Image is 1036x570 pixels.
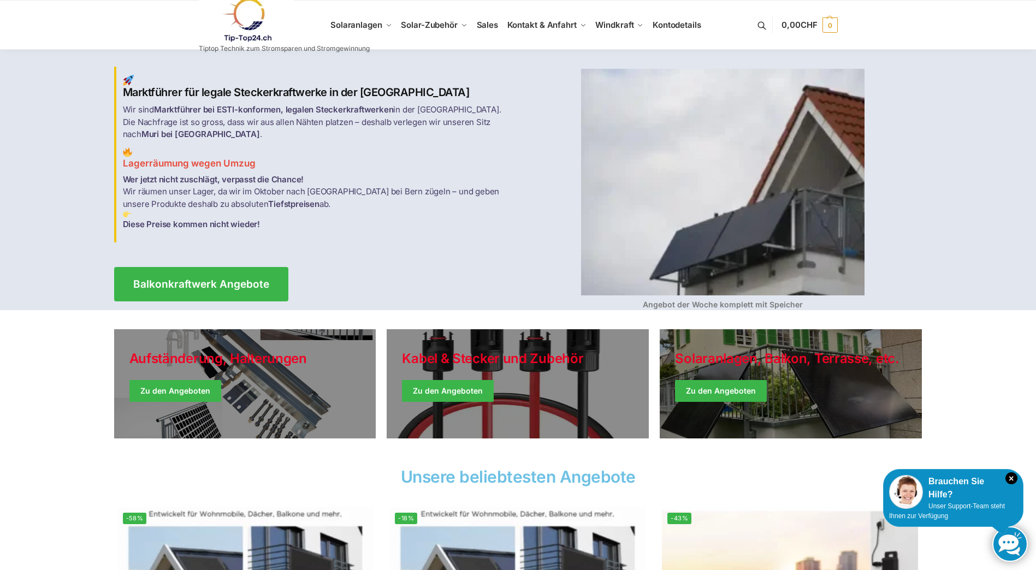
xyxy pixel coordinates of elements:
[387,329,649,438] a: Holiday Style
[114,468,922,485] h2: Unsere beliebtesten Angebote
[643,300,803,309] strong: Angebot der Woche komplett mit Speicher
[782,9,837,41] a: 0,00CHF 0
[889,502,1005,520] span: Unser Support-Team steht Ihnen zur Verfügung
[154,104,393,115] strong: Marktführer bei ESTI-konformen, legalen Steckerkraftwerken
[123,147,512,170] h3: Lagerräumung wegen Umzug
[653,20,701,30] span: Kontodetails
[801,20,818,30] span: CHF
[1005,472,1017,484] i: Schließen
[477,20,499,30] span: Sales
[396,1,472,50] a: Solar-Zubehör
[268,199,319,209] strong: Tiefstpreisen
[123,75,134,86] img: Balkon-Terrassen-Kraftwerke 1
[123,219,260,229] strong: Diese Preise kommen nicht wieder!
[889,475,1017,501] div: Brauchen Sie Hilfe?
[133,279,269,289] span: Balkonkraftwerk Angebote
[330,20,382,30] span: Solaranlagen
[660,329,922,438] a: Winter Jackets
[472,1,502,50] a: Sales
[401,20,458,30] span: Solar-Zubehör
[123,174,304,185] strong: Wer jetzt nicht zuschlägt, verpasst die Chance!
[591,1,648,50] a: Windkraft
[648,1,706,50] a: Kontodetails
[822,17,838,33] span: 0
[889,475,923,509] img: Customer service
[123,75,512,99] h2: Marktführer für legale Steckerkraftwerke in der [GEOGRAPHIC_DATA]
[782,20,817,30] span: 0,00
[114,329,376,438] a: Holiday Style
[123,174,512,231] p: Wir räumen unser Lager, da wir im Oktober nach [GEOGRAPHIC_DATA] bei Bern zügeln – und geben unse...
[114,267,288,301] a: Balkonkraftwerk Angebote
[595,20,634,30] span: Windkraft
[507,20,577,30] span: Kontakt & Anfahrt
[123,104,512,141] p: Wir sind in der [GEOGRAPHIC_DATA]. Die Nachfrage ist so gross, dass wir aus allen Nähten platzen ...
[141,129,260,139] strong: Muri bei [GEOGRAPHIC_DATA]
[502,1,591,50] a: Kontakt & Anfahrt
[123,147,132,157] img: Balkon-Terrassen-Kraftwerke 2
[123,210,131,218] img: Balkon-Terrassen-Kraftwerke 3
[581,69,865,295] img: Balkon-Terrassen-Kraftwerke 4
[199,45,370,52] p: Tiptop Technik zum Stromsparen und Stromgewinnung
